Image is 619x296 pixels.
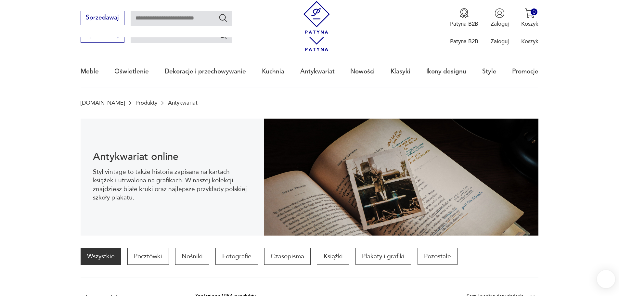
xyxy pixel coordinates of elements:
[114,57,149,86] a: Oświetlenie
[525,8,535,18] img: Ikona koszyka
[81,33,124,38] a: Sprzedawaj
[521,38,538,45] p: Koszyk
[262,57,284,86] a: Kuchnia
[218,13,228,22] button: Szukaj
[127,248,169,265] a: Pocztówki
[450,38,478,45] p: Patyna B2B
[264,248,311,265] a: Czasopisma
[218,31,228,40] button: Szukaj
[512,57,538,86] a: Promocje
[300,1,333,34] img: Patyna - sklep z meblami i dekoracjami vintage
[482,57,496,86] a: Style
[597,270,615,288] iframe: Smartsupp widget button
[175,248,209,265] a: Nośniki
[81,248,121,265] a: Wszystkie
[459,8,469,18] img: Ikona medalu
[521,8,538,28] button: 0Koszyk
[491,8,509,28] button: Zaloguj
[81,57,99,86] a: Meble
[521,20,538,28] p: Koszyk
[81,100,125,106] a: [DOMAIN_NAME]
[135,100,157,106] a: Produkty
[355,248,411,265] a: Plakaty i grafiki
[491,38,509,45] p: Zaloguj
[81,11,124,25] button: Sprzedawaj
[450,8,478,28] a: Ikona medaluPatyna B2B
[391,57,410,86] a: Klasyki
[531,8,537,15] div: 0
[350,57,375,86] a: Nowości
[450,8,478,28] button: Patyna B2B
[264,119,539,236] img: c8a9187830f37f141118a59c8d49ce82.jpg
[300,57,335,86] a: Antykwariat
[418,248,458,265] a: Pozostałe
[93,168,251,202] p: Styl vintage to także historia zapisana na kartach książek i utrwalona na grafikach. W naszej kol...
[426,57,466,86] a: Ikony designu
[317,248,349,265] a: Książki
[168,100,198,106] p: Antykwariat
[495,8,505,18] img: Ikonka użytkownika
[491,20,509,28] p: Zaloguj
[81,16,124,21] a: Sprzedawaj
[165,57,246,86] a: Dekoracje i przechowywanie
[215,248,258,265] a: Fotografie
[450,20,478,28] p: Patyna B2B
[93,152,251,161] h1: Antykwariat online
